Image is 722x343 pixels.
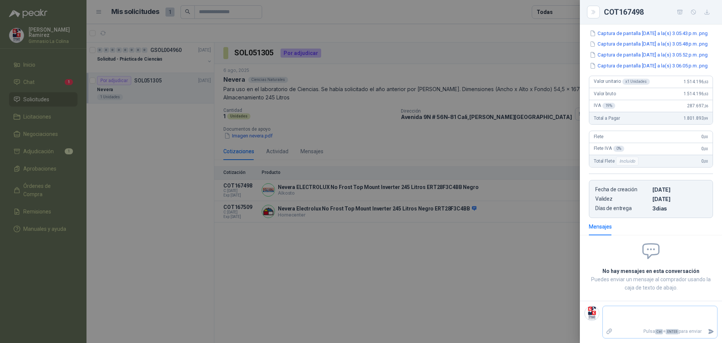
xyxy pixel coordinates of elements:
button: Captura de pantalla [DATE] a la(s) 3.05.48 p.m..png [589,40,708,48]
span: ,99 [704,116,708,120]
span: IVA [594,103,615,109]
button: Enviar [705,325,717,338]
span: Total a Pagar [594,116,620,121]
div: 19 % [602,103,616,109]
div: 0 % [613,146,624,152]
span: 287.697 [687,103,708,108]
span: 1.514.196 [684,91,708,96]
button: Close [589,8,598,17]
span: Flete IVA [594,146,624,152]
h2: No hay mensajes en esta conversación [589,267,713,275]
span: ,63 [704,92,708,96]
button: Captura de pantalla [DATE] a la(s) 3.05.52 p.m..png [589,51,708,59]
span: ,63 [704,80,708,84]
p: [DATE] [652,186,707,193]
span: 1.514.196 [684,79,708,84]
span: 0 [701,159,708,164]
p: Pulsa + para enviar [616,325,705,338]
span: Flete [594,134,604,139]
span: ENTER [666,329,679,334]
div: Mensajes [589,223,612,231]
span: Ctrl [655,329,663,334]
span: ,00 [704,159,708,163]
img: Company Logo [585,306,599,320]
span: Valor unitario [594,79,650,85]
p: Puedes enviar un mensaje al comprador usando la caja de texto de abajo. [589,275,713,292]
button: Captura de pantalla [DATE] a la(s) 3.05.43 p.m..png [589,29,708,37]
div: COT167498 [604,6,713,18]
div: x 1 Unidades [622,79,650,85]
span: ,36 [704,104,708,108]
p: 3 dias [652,205,707,212]
p: Fecha de creación [595,186,649,193]
div: Incluido [616,157,639,166]
span: 0 [701,134,708,139]
p: [DATE] [652,196,707,202]
p: Días de entrega [595,205,649,212]
p: Validez [595,196,649,202]
span: 1.801.893 [684,116,708,121]
span: Valor bruto [594,91,616,96]
label: Adjuntar archivos [603,325,616,338]
span: 0 [701,146,708,151]
span: Total Flete [594,157,640,166]
button: Captura de pantalla [DATE] a la(s) 3.06.05 p.m..png [589,62,708,70]
span: ,00 [704,147,708,151]
span: ,00 [704,135,708,139]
